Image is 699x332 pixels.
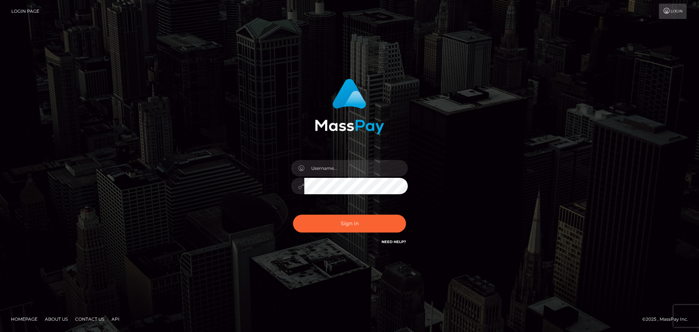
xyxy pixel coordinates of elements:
a: Need Help? [382,239,406,244]
img: MassPay Login [315,79,384,134]
a: Contact Us [72,313,107,325]
div: © 2025 , MassPay Inc. [642,315,694,323]
a: API [109,313,122,325]
a: Login Page [11,4,39,19]
button: Sign in [293,215,406,233]
a: Login [659,4,687,19]
a: Homepage [8,313,40,325]
a: About Us [42,313,71,325]
input: Username... [304,160,408,176]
